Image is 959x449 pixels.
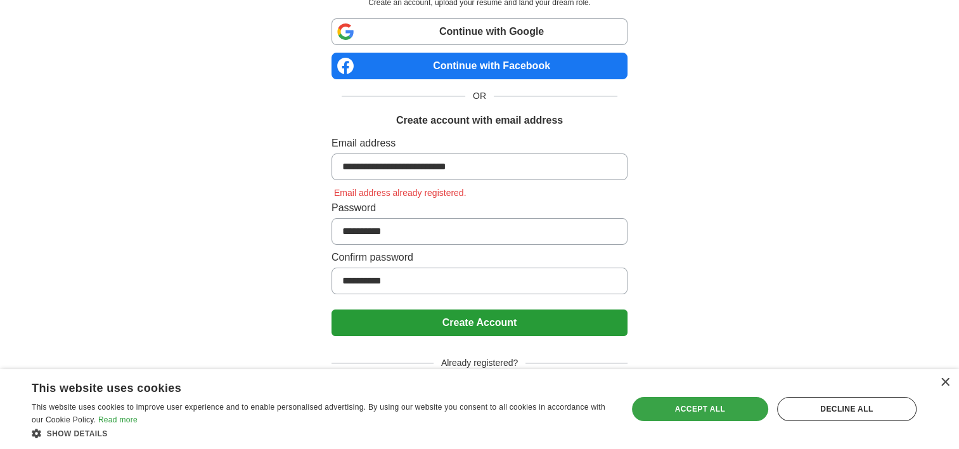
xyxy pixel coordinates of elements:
span: Already registered? [434,356,525,370]
a: Continue with Facebook [331,53,628,79]
span: OR [465,89,494,103]
div: This website uses cookies [32,377,578,396]
div: Show details [32,427,610,439]
span: Email address already registered. [331,188,469,198]
span: Show details [47,429,108,438]
h1: Create account with email address [396,113,563,128]
button: Create Account [331,309,628,336]
a: Read more, opens a new window [98,415,138,424]
label: Confirm password [331,250,628,265]
label: Password [331,200,628,216]
div: Close [940,378,949,387]
div: Accept all [632,397,768,421]
div: Decline all [777,397,917,421]
span: This website uses cookies to improve user experience and to enable personalised advertising. By u... [32,403,605,424]
a: Continue with Google [331,18,628,45]
label: Email address [331,136,628,151]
